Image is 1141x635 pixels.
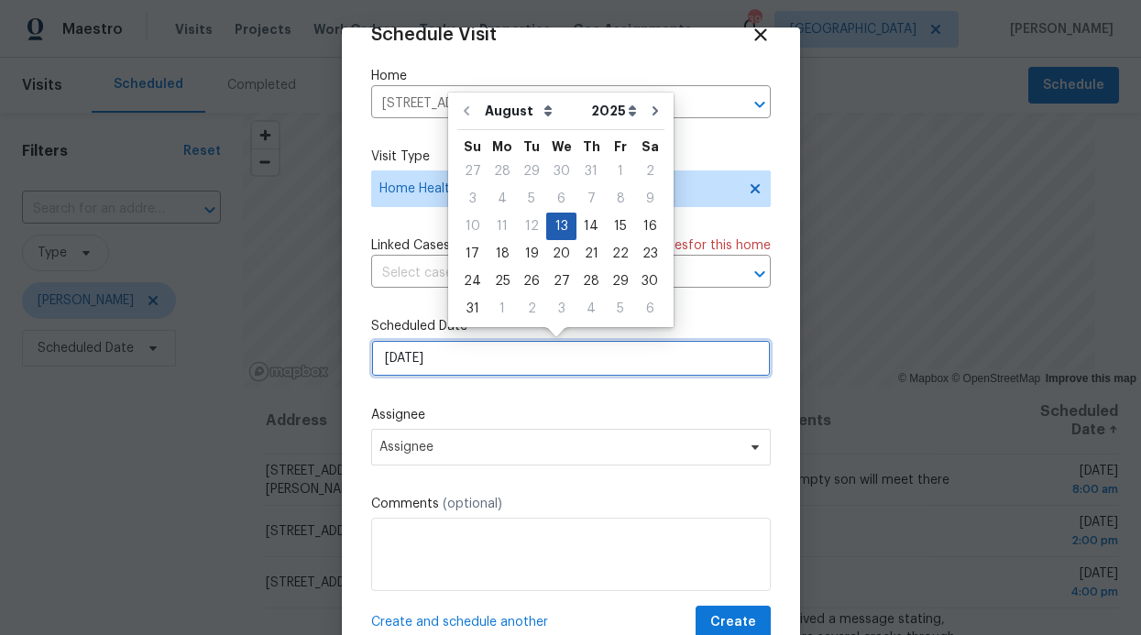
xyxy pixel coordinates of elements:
div: Thu Aug 28 2025 [576,268,606,295]
button: Open [747,92,773,117]
abbr: Friday [614,140,627,153]
button: Open [747,261,773,287]
div: 3 [546,296,576,322]
div: 29 [606,268,635,294]
div: 26 [517,268,546,294]
div: 10 [457,213,488,239]
div: 5 [517,186,546,212]
div: Thu Aug 14 2025 [576,213,606,240]
div: Tue Aug 05 2025 [517,185,546,213]
div: 5 [606,296,635,322]
span: Assignee [379,440,739,454]
div: Sun Aug 31 2025 [457,295,488,323]
div: Mon Aug 25 2025 [488,268,517,295]
input: M/D/YYYY [371,340,771,377]
div: Wed Aug 13 2025 [546,213,576,240]
div: 19 [517,241,546,267]
div: 23 [635,241,664,267]
span: There are case s for this home [587,236,771,255]
label: Scheduled Date [371,317,771,335]
div: 3 [457,186,488,212]
div: 22 [606,241,635,267]
div: Sat Aug 30 2025 [635,268,664,295]
div: 28 [488,159,517,184]
div: 1 [606,159,635,184]
div: 2 [635,159,664,184]
div: Thu Jul 31 2025 [576,158,606,185]
div: Fri Aug 15 2025 [606,213,635,240]
div: 1 [488,296,517,322]
div: 11 [488,213,517,239]
div: Wed Jul 30 2025 [546,158,576,185]
select: Year [587,97,642,125]
span: Home Health Checkup [379,180,736,198]
div: Tue Jul 29 2025 [517,158,546,185]
div: 6 [635,296,664,322]
label: Comments [371,495,771,513]
div: Fri Aug 01 2025 [606,158,635,185]
div: Tue Aug 19 2025 [517,240,546,268]
abbr: Thursday [583,140,600,153]
div: Wed Aug 20 2025 [546,240,576,268]
div: 31 [576,159,606,184]
span: Create [710,611,756,634]
div: 30 [635,268,664,294]
div: 14 [576,213,606,239]
span: Linked Cases [371,236,450,255]
div: Tue Aug 26 2025 [517,268,546,295]
div: Thu Aug 21 2025 [576,240,606,268]
div: 13 [546,213,576,239]
div: 31 [457,296,488,322]
div: 4 [488,186,517,212]
button: Go to previous month [453,93,480,129]
div: 21 [576,241,606,267]
span: Close [751,25,771,45]
div: 8 [606,186,635,212]
div: 15 [606,213,635,239]
input: Select cases [371,259,719,288]
div: 28 [576,268,606,294]
abbr: Monday [492,140,512,153]
span: (optional) [443,498,502,510]
div: Mon Sep 01 2025 [488,295,517,323]
abbr: Sunday [464,140,481,153]
div: Fri Aug 22 2025 [606,240,635,268]
div: Sun Aug 03 2025 [457,185,488,213]
div: Fri Sep 05 2025 [606,295,635,323]
div: 16 [635,213,664,239]
div: Wed Aug 06 2025 [546,185,576,213]
div: Sun Aug 10 2025 [457,213,488,240]
div: Sat Aug 16 2025 [635,213,664,240]
div: 27 [546,268,576,294]
div: Wed Sep 03 2025 [546,295,576,323]
abbr: Saturday [642,140,659,153]
div: Sun Aug 17 2025 [457,240,488,268]
abbr: Wednesday [552,140,572,153]
div: Thu Aug 07 2025 [576,185,606,213]
input: Enter in an address [371,90,719,118]
div: Sat Aug 09 2025 [635,185,664,213]
div: Wed Aug 27 2025 [546,268,576,295]
div: 29 [517,159,546,184]
span: Schedule Visit [371,26,497,44]
div: Sat Sep 06 2025 [635,295,664,323]
div: 25 [488,268,517,294]
div: 30 [546,159,576,184]
div: Fri Aug 08 2025 [606,185,635,213]
div: 2 [517,296,546,322]
div: Sat Aug 02 2025 [635,158,664,185]
div: 4 [576,296,606,322]
div: 17 [457,241,488,267]
label: Home [371,67,771,85]
div: Mon Aug 18 2025 [488,240,517,268]
abbr: Tuesday [523,140,540,153]
div: 6 [546,186,576,212]
div: 18 [488,241,517,267]
label: Visit Type [371,148,771,166]
div: Sat Aug 23 2025 [635,240,664,268]
div: Sun Jul 27 2025 [457,158,488,185]
div: 12 [517,213,546,239]
div: Mon Aug 04 2025 [488,185,517,213]
div: Fri Aug 29 2025 [606,268,635,295]
label: Assignee [371,406,771,424]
